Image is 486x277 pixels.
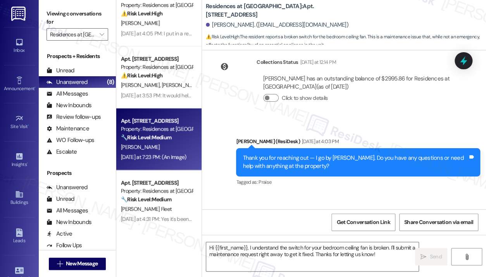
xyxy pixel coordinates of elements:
[121,205,172,212] span: [PERSON_NAME] Fleet
[121,215,229,222] div: [DATE] at 4:31 PM: Yes it's been paid 😊thank you
[121,144,160,150] span: [PERSON_NAME]
[121,63,193,71] div: Property: Residences at [GEOGRAPHIC_DATA]
[300,137,339,145] div: [DATE] at 4:03 PM
[121,196,171,203] strong: 🔧 Risk Level: Medium
[121,82,162,89] span: [PERSON_NAME]
[263,75,451,91] div: [PERSON_NAME] has an outstanding balance of $2995.86 for Residences at [GEOGRAPHIC_DATA] (as of [...
[121,1,193,9] div: Property: Residences at [GEOGRAPHIC_DATA]
[206,34,239,40] strong: ⚠️ Risk Level: High
[121,134,171,141] strong: 🔧 Risk Level: Medium
[336,218,390,226] span: Get Conversation Link
[404,218,473,226] span: Share Conversation via email
[47,67,74,75] div: Unread
[121,154,186,161] div: [DATE] at 7:23 PM: (An Image)
[105,76,116,88] div: (8)
[121,20,160,27] span: [PERSON_NAME]
[47,78,88,86] div: Unanswered
[4,112,35,133] a: Site Visit •
[47,125,89,133] div: Maintenance
[47,230,72,238] div: Active
[236,176,480,188] div: Tagged as:
[162,82,201,89] span: [PERSON_NAME]
[47,218,91,226] div: New Inbounds
[121,55,193,63] div: Apt. [STREET_ADDRESS]
[47,207,88,215] div: All Messages
[121,125,193,133] div: Property: Residences at [GEOGRAPHIC_DATA]
[50,28,96,41] input: All communities
[298,58,336,66] div: [DATE] at 12:14 PM
[206,33,486,50] span: : The resident reports a broken switch for the bedroom ceiling fan. This is a maintenance issue t...
[415,248,447,265] button: Send
[236,137,480,148] div: [PERSON_NAME] (ResiDesk)
[243,154,468,171] div: Thank you for reaching out — I go by [PERSON_NAME]. Do you have any questions or need help with a...
[121,117,193,125] div: Apt. [STREET_ADDRESS]
[66,260,98,268] span: New Message
[28,123,29,128] span: •
[47,101,91,109] div: New Inbounds
[47,195,74,203] div: Unread
[282,94,327,102] label: Click to show details
[121,30,378,37] div: [DATE] at 4:05 PM: I put in a request. The switch on the wall for the bdrm ceiling fan broke and ...
[259,179,271,185] span: Praise
[4,150,35,171] a: Insights •
[421,254,426,260] i: 
[429,253,441,261] span: Send
[39,169,116,177] div: Prospects
[4,188,35,209] a: Buildings
[47,148,77,156] div: Escalate
[121,72,163,79] strong: ⚠️ Risk Level: High
[206,2,361,19] b: Residences at [GEOGRAPHIC_DATA]: Apt. [STREET_ADDRESS]
[47,8,108,28] label: Viewing conversations for
[47,90,88,98] div: All Messages
[39,52,116,60] div: Prospects + Residents
[121,92,389,99] div: [DATE] at 3:53 PM: It would help if you completed your work of logging payments before making cla...
[399,214,478,231] button: Share Conversation via email
[27,161,28,166] span: •
[47,113,101,121] div: Review follow-ups
[206,21,348,29] div: [PERSON_NAME]. ([EMAIL_ADDRESS][DOMAIN_NAME])
[47,136,94,144] div: WO Follow-ups
[206,242,419,271] textarea: Hi {{first_name}}, I understand the switch for your bedroom ceiling fan is broken. I'll submit a ...
[257,58,298,66] div: Collections Status
[121,10,163,17] strong: ⚠️ Risk Level: High
[47,241,82,250] div: Follow Ups
[121,187,193,195] div: Property: Residences at [GEOGRAPHIC_DATA]
[11,7,27,21] img: ResiDesk Logo
[49,258,106,270] button: New Message
[331,214,395,231] button: Get Conversation Link
[100,31,104,38] i: 
[47,183,88,192] div: Unanswered
[57,261,63,267] i: 
[464,254,469,260] i: 
[4,36,35,56] a: Inbox
[4,226,35,247] a: Leads
[34,85,36,90] span: •
[121,179,193,187] div: Apt. [STREET_ADDRESS]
